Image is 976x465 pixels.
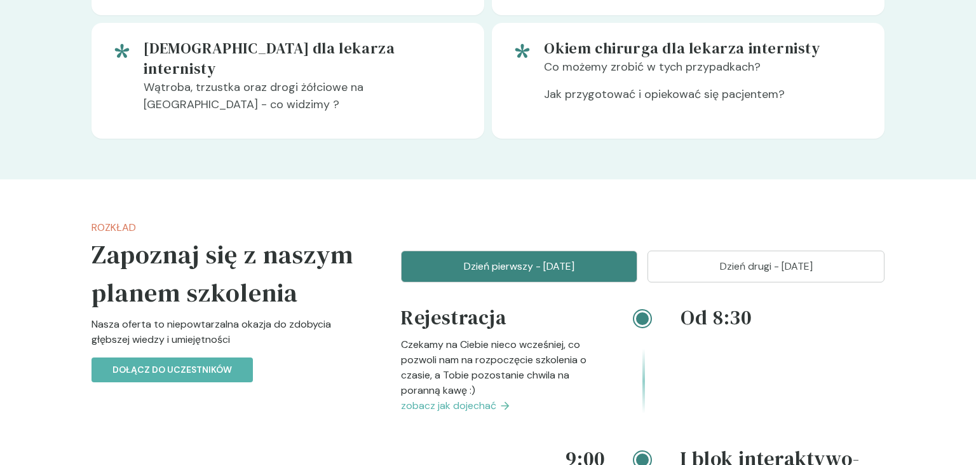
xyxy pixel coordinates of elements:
[681,303,884,332] h4: Od 8:30
[401,398,496,413] span: zobacz jak dojechać
[91,220,360,235] p: Rozkład
[647,251,884,282] button: Dzień drugi - [DATE]
[401,303,605,337] h4: Rejestracja
[144,38,464,79] h5: [DEMOGRAPHIC_DATA] dla lekarza internisty
[401,251,638,282] button: Dzień pierwszy - [DATE]
[544,59,864,86] p: Co możemy zrobić w tych przypadkach?
[91,235,360,312] h5: Zapoznaj się z naszym planem szkolenia
[544,86,864,113] p: Jak przygotować i opiekować się pacjentem?
[91,363,253,376] a: Dołącz do uczestników
[112,363,232,377] p: Dołącz do uczestników
[663,259,869,274] p: Dzień drugi - [DATE]
[91,357,253,382] button: Dołącz do uczestników
[401,337,605,398] p: Czekamy na Ciebie nieco wcześniej, co pozwoli nam na rozpoczęcie szkolenia o czasie, a Tobie pozo...
[417,259,622,274] p: Dzień pierwszy - [DATE]
[144,79,464,123] p: Wątroba, trzustka oraz drogi żółciowe na [GEOGRAPHIC_DATA] - co widzimy ?
[91,317,360,357] p: Nasza oferta to niepowtarzalna okazja do zdobycia głębszej wiedzy i umiejętności
[401,398,605,413] a: zobacz jak dojechać
[544,38,864,59] h5: Okiem chirurga dla lekarza internisty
